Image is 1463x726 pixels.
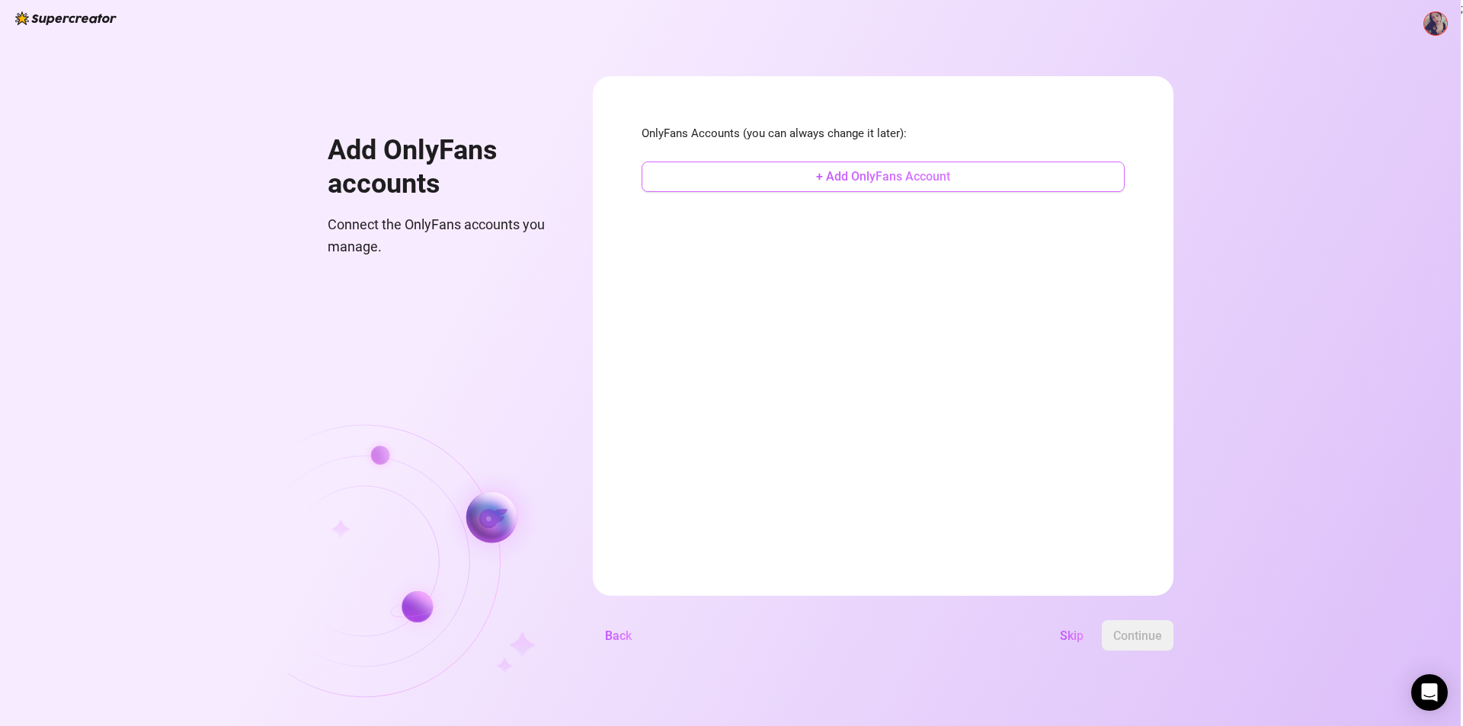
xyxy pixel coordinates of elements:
[1048,620,1096,651] button: Skip
[593,620,644,651] button: Back
[816,169,950,184] span: + Add OnlyFans Account
[642,162,1125,192] button: + Add OnlyFans Account
[328,214,556,257] span: Connect the OnlyFans accounts you manage.
[642,125,1125,143] span: OnlyFans Accounts (you can always change it later):
[328,134,556,200] h1: Add OnlyFans accounts
[1424,12,1447,35] img: ACg8ocLfaz62a-Gf4XeuQlqhDwZw3BW-dLzJf7ApHp6sYsm5zNLxkmY=s96-c
[1060,628,1084,643] span: Skip
[1102,620,1173,651] button: Continue
[15,11,117,25] img: logo
[1411,674,1448,711] div: Open Intercom Messenger
[605,628,632,643] span: Back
